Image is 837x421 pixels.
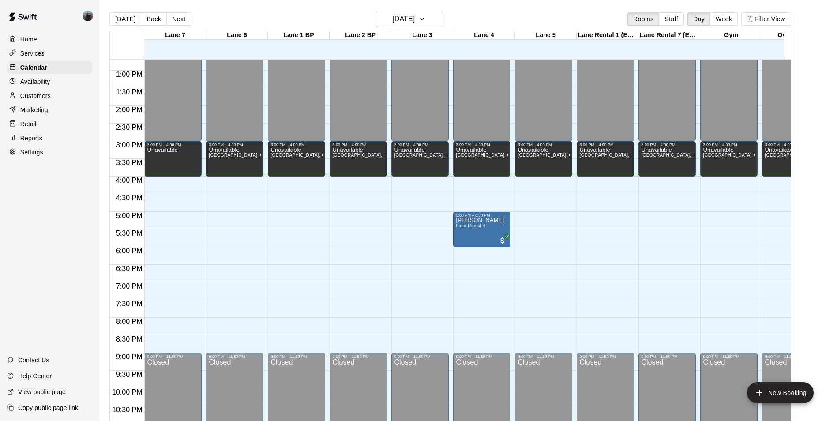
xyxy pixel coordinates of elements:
[20,134,42,143] p: Reports
[515,31,577,40] div: Lane 5
[114,194,145,202] span: 4:30 PM
[114,159,145,166] span: 3:30 PM
[765,143,817,147] div: 3:00 PM – 4:00 PM
[747,382,814,403] button: add
[456,143,508,147] div: 3:00 PM – 4:00 PM
[577,31,638,40] div: Lane Rental 1 (Early Bird)
[110,388,144,396] span: 10:00 PM
[394,143,446,147] div: 3:00 PM – 4:00 PM
[20,91,51,100] p: Customers
[332,153,567,158] span: [GEOGRAPHIC_DATA], Over Flow, Gym, Team Book Out, Lane Rental 1 (Early Bird), Lane Rental 7 (Earl...
[141,12,167,26] button: Back
[114,229,145,237] span: 5:30 PM
[394,354,446,359] div: 9:00 PM – 11:59 PM
[20,49,45,58] p: Services
[332,354,384,359] div: 9:00 PM – 11:59 PM
[114,371,145,378] span: 9:30 PM
[20,148,43,157] p: Settings
[579,153,814,158] span: [GEOGRAPHIC_DATA], Over Flow, Gym, Team Book Out, Lane Rental 1 (Early Bird), Lane Rental 7 (Earl...
[762,31,824,40] div: Over Flow
[166,12,191,26] button: Next
[20,105,48,114] p: Marketing
[456,223,485,228] span: Lane Rental 4
[114,335,145,343] span: 8:30 PM
[18,387,66,396] p: View public page
[110,406,144,413] span: 10:30 PM
[518,143,570,147] div: 3:00 PM – 4:00 PM
[268,141,325,177] div: 3:00 PM – 4:00 PM: Unavailable
[18,403,78,412] p: Copy public page link
[18,372,52,380] p: Help Center
[114,247,145,255] span: 6:00 PM
[515,141,572,177] div: 3:00 PM – 4:00 PM: Unavailable
[518,153,752,158] span: [GEOGRAPHIC_DATA], Over Flow, Gym, Team Book Out, Lane Rental 1 (Early Bird), Lane Rental 7 (Earl...
[710,12,738,26] button: Week
[270,354,323,359] div: 9:00 PM – 11:59 PM
[498,236,507,245] span: All customers have paid
[638,141,696,177] div: 3:00 PM – 4:00 PM: Unavailable
[453,141,510,177] div: 3:00 PM – 4:00 PM: Unavailable
[7,47,92,60] a: Services
[7,75,92,88] a: Availability
[81,7,99,25] div: Coach Cruz
[456,213,508,218] div: 5:00 PM – 6:00 PM
[209,143,261,147] div: 3:00 PM – 4:00 PM
[18,356,49,365] p: Contact Us
[700,141,758,177] div: 3:00 PM – 4:00 PM: Unavailable
[7,33,92,46] a: Home
[20,35,37,44] p: Home
[270,143,323,147] div: 3:00 PM – 4:00 PM
[456,354,508,359] div: 9:00 PM – 11:59 PM
[453,212,510,247] div: 5:00 PM – 6:00 PM: Leila Jackson
[391,141,449,177] div: 3:00 PM – 4:00 PM: Unavailable
[392,13,415,25] h6: [DATE]
[330,31,391,40] div: Lane 2 BP
[270,153,505,158] span: [GEOGRAPHIC_DATA], Over Flow, Gym, Team Book Out, Lane Rental 1 (Early Bird), Lane Rental 7 (Earl...
[7,89,92,102] a: Customers
[7,61,92,74] a: Calendar
[206,141,263,177] div: 3:00 PM – 4:00 PM: Unavailable
[114,265,145,272] span: 6:30 PM
[114,353,145,361] span: 9:00 PM
[7,146,92,159] a: Settings
[209,354,261,359] div: 9:00 PM – 11:59 PM
[114,88,145,96] span: 1:30 PM
[7,132,92,145] a: Reports
[579,354,631,359] div: 9:00 PM – 11:59 PM
[659,12,684,26] button: Staff
[20,120,37,128] p: Retail
[83,11,93,21] img: Coach Cruz
[114,106,145,113] span: 2:00 PM
[114,318,145,325] span: 8:00 PM
[627,12,659,26] button: Rooms
[765,354,817,359] div: 9:00 PM – 11:59 PM
[391,31,453,40] div: Lane 3
[144,31,206,40] div: Lane 7
[268,31,330,40] div: Lane 1 BP
[453,31,515,40] div: Lane 4
[703,143,755,147] div: 3:00 PM – 4:00 PM
[456,153,691,158] span: [GEOGRAPHIC_DATA], Over Flow, Gym, Team Book Out, Lane Rental 1 (Early Bird), Lane Rental 7 (Earl...
[641,143,693,147] div: 3:00 PM – 4:00 PM
[20,63,47,72] p: Calendar
[332,143,384,147] div: 3:00 PM – 4:00 PM
[7,103,92,117] div: Marketing
[577,141,634,177] div: 3:00 PM – 4:00 PM: Unavailable
[114,212,145,219] span: 5:00 PM
[741,12,791,26] button: Filter View
[114,177,145,184] span: 4:00 PM
[7,117,92,131] a: Retail
[114,300,145,308] span: 7:30 PM
[147,143,199,147] div: 3:00 PM – 4:00 PM
[638,31,700,40] div: Lane Rental 7 (Early Bird)
[762,141,819,177] div: 3:00 PM – 4:00 PM: Unavailable
[579,143,631,147] div: 3:00 PM – 4:00 PM
[703,354,755,359] div: 9:00 PM – 11:59 PM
